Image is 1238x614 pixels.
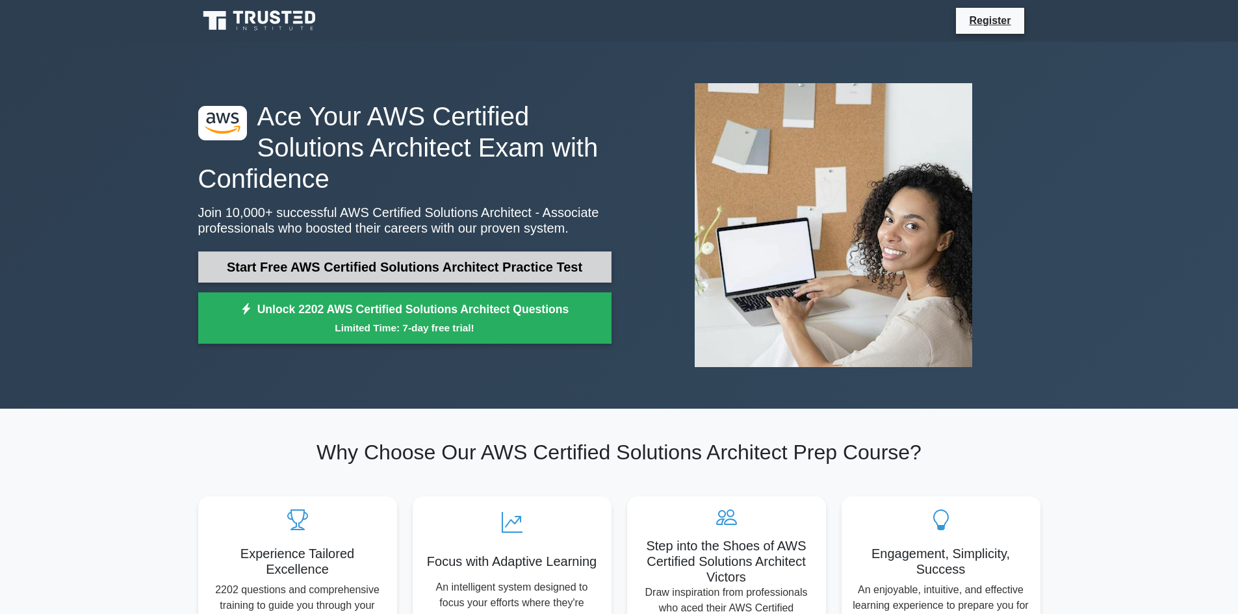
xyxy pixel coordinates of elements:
h5: Focus with Adaptive Learning [423,554,601,569]
a: Unlock 2202 AWS Certified Solutions Architect QuestionsLimited Time: 7-day free trial! [198,292,612,344]
h5: Engagement, Simplicity, Success [852,546,1030,577]
a: Start Free AWS Certified Solutions Architect Practice Test [198,251,612,283]
small: Limited Time: 7-day free trial! [214,320,595,335]
h5: Step into the Shoes of AWS Certified Solutions Architect Victors [638,538,816,585]
a: Register [961,12,1018,29]
p: Join 10,000+ successful AWS Certified Solutions Architect - Associate professionals who boosted t... [198,205,612,236]
h5: Experience Tailored Excellence [209,546,387,577]
h2: Why Choose Our AWS Certified Solutions Architect Prep Course? [198,440,1040,465]
h1: Ace Your AWS Certified Solutions Architect Exam with Confidence [198,101,612,194]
